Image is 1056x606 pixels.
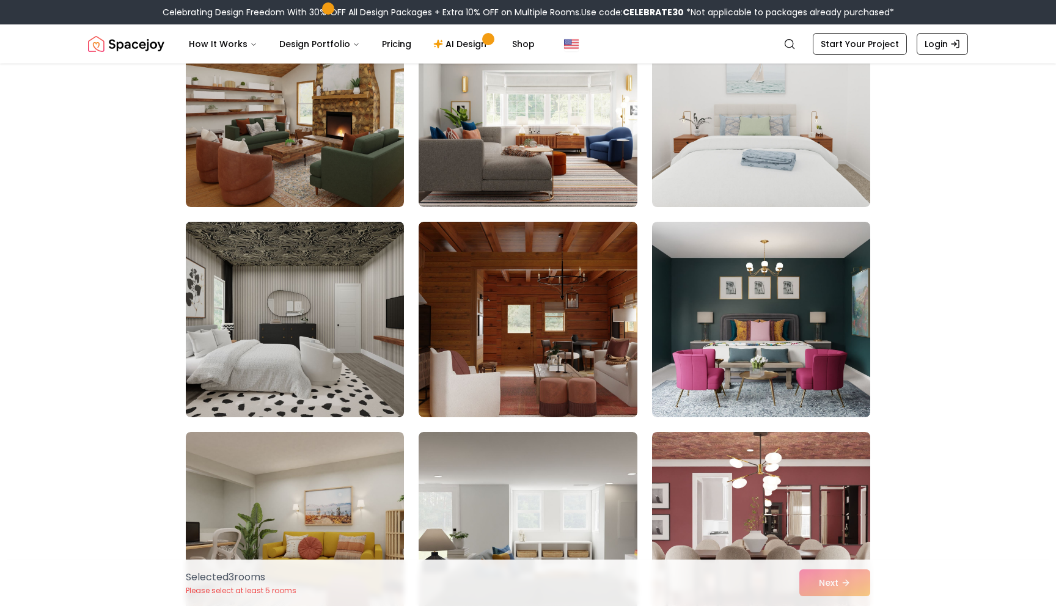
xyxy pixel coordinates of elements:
img: Room room-61 [180,217,409,422]
a: Pricing [372,32,421,56]
a: Login [917,33,968,55]
span: *Not applicable to packages already purchased* [684,6,894,18]
nav: Global [88,24,968,64]
b: CELEBRATE30 [623,6,684,18]
a: Start Your Project [813,33,907,55]
img: Room room-58 [186,12,404,207]
a: Shop [502,32,544,56]
img: Room room-63 [652,222,870,417]
p: Please select at least 5 rooms [186,586,296,596]
p: Selected 3 room s [186,570,296,585]
button: How It Works [179,32,267,56]
img: Room room-60 [652,12,870,207]
img: Room room-59 [419,12,637,207]
a: Spacejoy [88,32,164,56]
img: United States [564,37,579,51]
nav: Main [179,32,544,56]
span: Use code: [581,6,684,18]
img: Room room-62 [419,222,637,417]
a: AI Design [424,32,500,56]
div: Celebrating Design Freedom With 30% OFF All Design Packages + Extra 10% OFF on Multiple Rooms. [163,6,894,18]
button: Design Portfolio [269,32,370,56]
img: Spacejoy Logo [88,32,164,56]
